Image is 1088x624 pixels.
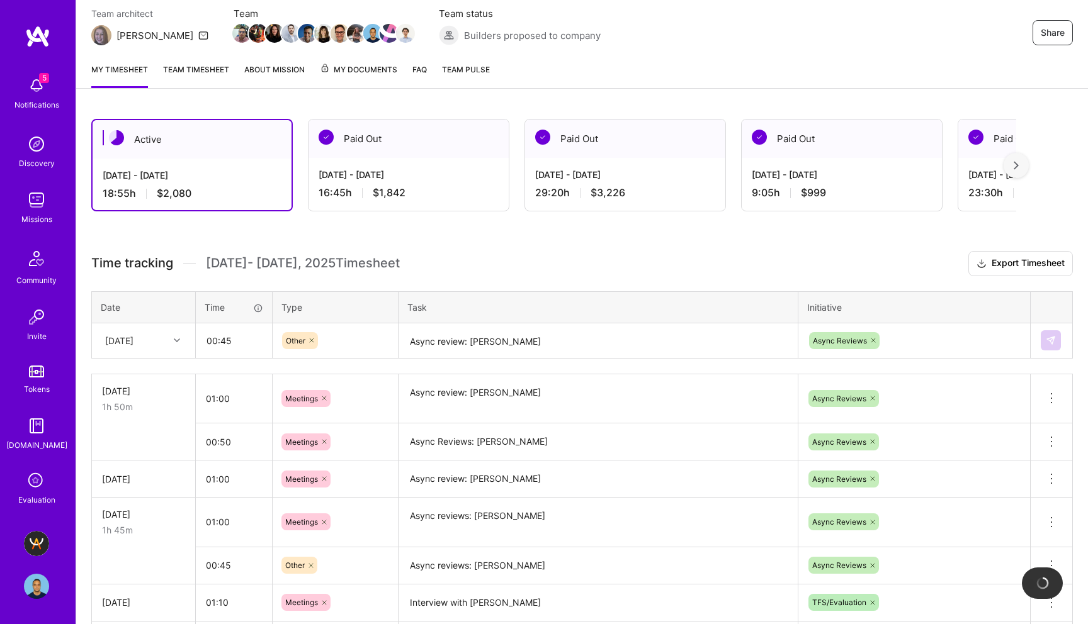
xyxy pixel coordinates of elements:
img: Team Member Avatar [331,24,349,43]
div: 1h 45m [102,523,185,537]
div: 29:20 h [535,186,715,199]
div: 1h 50m [102,400,185,413]
img: tokens [29,365,44,377]
div: 9:05 h [752,186,932,199]
a: Team Member Avatar [266,23,283,44]
span: TFS/Evaluation [812,598,866,607]
img: User Avatar [24,574,49,599]
span: Meetings [285,474,318,484]
div: 16:45 h [319,186,499,199]
span: Time tracking [91,255,173,271]
div: [DATE] [105,334,133,347]
a: Team Member Avatar [234,23,250,44]
div: null [1041,330,1062,350]
a: Team Member Avatar [283,23,299,44]
img: Team Member Avatar [347,24,366,43]
div: [DATE] [102,508,185,521]
img: Builders proposed to company [439,25,459,45]
img: bell [24,73,49,98]
button: Export Timesheet [968,251,1073,276]
a: Team Member Avatar [332,23,348,44]
span: Async Reviews [812,394,866,403]
div: 18:55 h [103,187,281,200]
div: Time [205,301,263,314]
i: icon Chevron [174,337,180,343]
a: Team Member Avatar [381,23,397,44]
textarea: Async reviews: [PERSON_NAME] [400,549,796,583]
div: Community [16,274,57,287]
div: [DATE] - [DATE] [535,168,715,181]
img: Team Member Avatar [298,24,317,43]
div: Discovery [19,157,55,170]
span: My Documents [320,63,397,77]
span: $2,080 [157,187,191,200]
span: Other [286,336,305,345]
span: Async Reviews [813,336,867,345]
img: logo [25,25,50,48]
span: Async Reviews [812,437,866,447]
div: Initiative [807,301,1021,314]
img: A.Team - Grow A.Team's Community & Demand [24,531,49,556]
span: 5 [39,73,49,83]
th: Task [399,291,798,323]
a: Team Member Avatar [365,23,381,44]
img: Community [21,243,52,274]
textarea: Async review: [PERSON_NAME] [400,325,796,358]
img: Active [109,130,124,145]
th: Date [92,291,196,323]
a: Team Member Avatar [250,23,266,44]
button: Share [1033,20,1073,45]
input: HH:MM [196,382,272,415]
img: loading [1036,576,1050,590]
i: icon Download [977,257,987,270]
div: [DOMAIN_NAME] [6,438,67,452]
textarea: Async review: [PERSON_NAME] [400,376,796,423]
a: Team Member Avatar [315,23,332,44]
div: Evaluation [18,493,55,506]
div: [DATE] [102,596,185,609]
span: Team Pulse [442,65,490,74]
span: Async Reviews [812,560,866,570]
img: Team Architect [91,25,111,45]
img: Team Member Avatar [363,24,382,43]
div: Paid Out [525,120,725,158]
a: Team Member Avatar [299,23,315,44]
textarea: Async review: [PERSON_NAME] [400,462,796,496]
span: Meetings [285,517,318,526]
span: Meetings [285,394,318,403]
div: Tokens [24,382,50,396]
img: Paid Out [535,130,550,145]
a: My Documents [320,63,397,88]
textarea: Async Reviews: [PERSON_NAME] [400,425,796,459]
div: Missions [21,213,52,226]
i: icon SelectionTeam [25,469,48,493]
img: Team Member Avatar [314,24,333,43]
div: [DATE] [102,472,185,486]
img: Team Member Avatar [281,24,300,43]
span: $1,842 [373,186,405,199]
input: HH:MM [196,324,271,357]
span: [DATE] - [DATE] , 2025 Timesheet [206,255,400,271]
a: My timesheet [91,63,148,88]
span: Share [1041,26,1065,39]
img: right [1014,161,1019,170]
i: icon Mail [198,30,208,40]
a: Team Member Avatar [348,23,365,44]
th: Type [273,291,399,323]
input: HH:MM [196,586,272,619]
img: teamwork [24,187,49,213]
a: A.Team - Grow A.Team's Community & Demand [21,531,52,556]
input: HH:MM [196,462,272,496]
a: Team Pulse [442,63,490,88]
span: Team architect [91,7,208,20]
input: HH:MM [196,425,272,459]
img: guide book [24,413,49,438]
img: Team Member Avatar [396,24,415,43]
div: [DATE] - [DATE] [319,168,499,181]
div: Invite [27,330,47,343]
span: Meetings [285,437,318,447]
span: Async Reviews [812,517,866,526]
div: [DATE] [102,384,185,398]
span: Other [285,560,305,570]
textarea: Async reviews: [PERSON_NAME] [400,499,796,546]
